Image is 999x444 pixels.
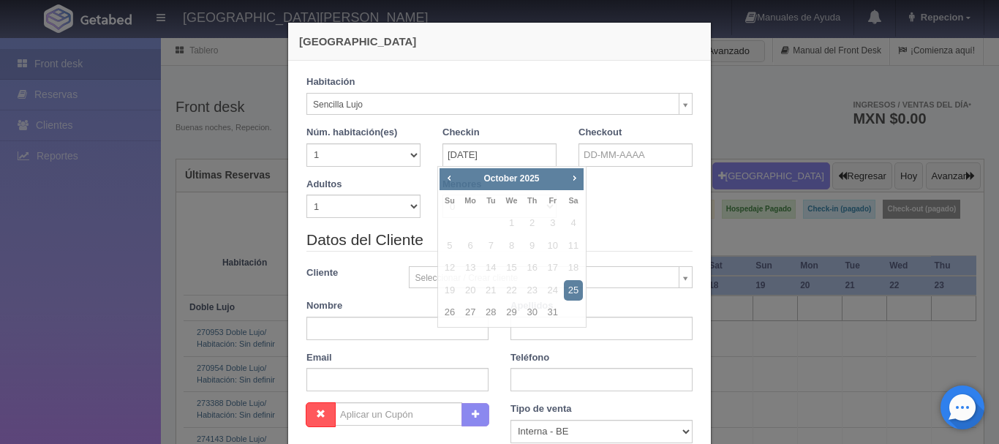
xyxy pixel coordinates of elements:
span: 18 [564,257,583,279]
span: Sencilla Lujo [313,94,673,116]
span: 1 [502,213,521,234]
span: 14 [481,257,500,279]
span: 3 [543,213,562,234]
span: 8 [502,236,521,257]
span: 15 [502,257,521,279]
span: Tuesday [486,196,495,205]
span: Thursday [527,196,537,205]
span: 6 [461,236,480,257]
span: Seleccionar / Crear cliente [415,267,674,289]
span: October [483,173,517,184]
span: 16 [523,257,542,279]
a: Seleccionar / Crear cliente [409,266,693,288]
a: 25 [564,280,583,301]
input: Aplicar un Cupón [335,402,462,426]
label: Checkin [442,126,480,140]
a: Prev [441,170,457,186]
span: 2025 [520,173,540,184]
span: 23 [523,280,542,301]
span: Wednesday [505,196,517,205]
input: DD-MM-AAAA [442,143,557,167]
input: DD-MM-AAAA [578,143,693,167]
a: 31 [543,302,562,323]
span: 4 [564,213,583,234]
a: Sencilla Lujo [306,93,693,115]
span: 24 [543,280,562,301]
label: Checkout [578,126,622,140]
label: Núm. habitación(es) [306,126,397,140]
span: 10 [543,236,562,257]
span: Monday [464,196,476,205]
span: 13 [461,257,480,279]
a: 27 [461,302,480,323]
h4: [GEOGRAPHIC_DATA] [299,34,700,49]
a: 30 [523,302,542,323]
label: Habitación [306,75,355,89]
span: Prev [443,172,455,184]
legend: Datos del Cliente [306,229,693,252]
a: Next [567,170,583,186]
span: 7 [481,236,500,257]
label: Teléfono [510,351,549,365]
label: Cliente [295,266,398,280]
span: 19 [440,280,459,301]
span: Saturday [568,196,578,205]
a: 26 [440,302,459,323]
span: 2 [523,213,542,234]
span: Friday [548,196,557,205]
label: Email [306,351,332,365]
a: 29 [502,302,521,323]
span: Sunday [445,196,455,205]
span: 21 [481,280,500,301]
label: Tipo de venta [510,402,572,416]
span: 11 [564,236,583,257]
span: 5 [440,236,459,257]
span: Next [568,172,580,184]
span: 9 [523,236,542,257]
span: 12 [440,257,459,279]
span: 20 [461,280,480,301]
label: Adultos [306,178,342,192]
span: 22 [502,280,521,301]
span: 17 [543,257,562,279]
label: Nombre [306,299,342,313]
a: 28 [481,302,500,323]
